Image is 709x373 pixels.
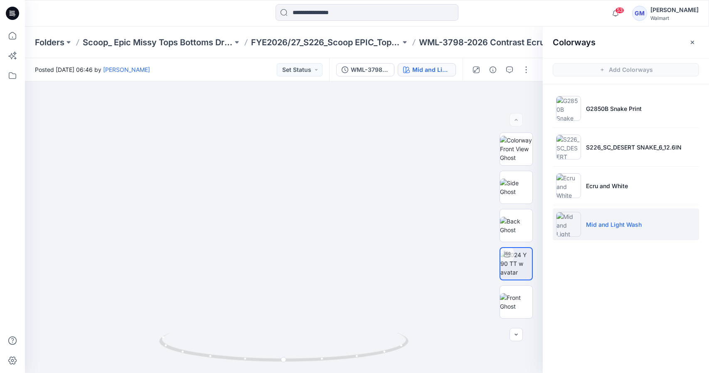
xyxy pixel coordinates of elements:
[556,173,581,198] img: Ecru and White
[500,179,532,196] img: Side Ghost
[500,293,532,311] img: Front Ghost
[650,15,699,21] div: Walmart
[553,37,596,47] h2: Colorways
[586,143,682,152] p: S226_SC_DESERT SNAKE_6_12.6IN
[556,135,581,160] img: S226_SC_DESERT SNAKE_6_12.6IN
[586,220,642,229] p: Mid and Light Wash
[103,66,150,73] a: [PERSON_NAME]
[398,63,456,76] button: Mid and Light Wash
[650,5,699,15] div: [PERSON_NAME]
[486,63,500,76] button: Details
[251,37,401,48] a: FYE2026/27_S226_Scoop EPIC_Top & Bottom
[632,6,647,21] div: GM
[35,37,64,48] a: Folders
[615,7,624,14] span: 53
[586,182,628,190] p: Ecru and White
[500,250,532,277] img: 2024 Y 90 TT w avatar
[556,212,581,237] img: Mid and Light Wash
[500,217,532,234] img: Back Ghost
[412,65,451,74] div: Mid and Light Wash
[35,65,150,74] span: Posted [DATE] 06:46 by
[351,65,389,74] div: WML-3798-2026 Contrast Ecru Shorts_Full Colorway
[83,37,233,48] a: Scoop_ Epic Missy Tops Bottoms Dress
[500,136,532,162] img: Colorway Front View Ghost
[556,96,581,121] img: G2850B Snake Print
[419,37,569,48] p: WML-3798-2026 Contrast Ecru Shorts
[336,63,394,76] button: WML-3798-2026 Contrast Ecru Shorts_Full Colorway
[586,104,642,113] p: G2850B Snake Print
